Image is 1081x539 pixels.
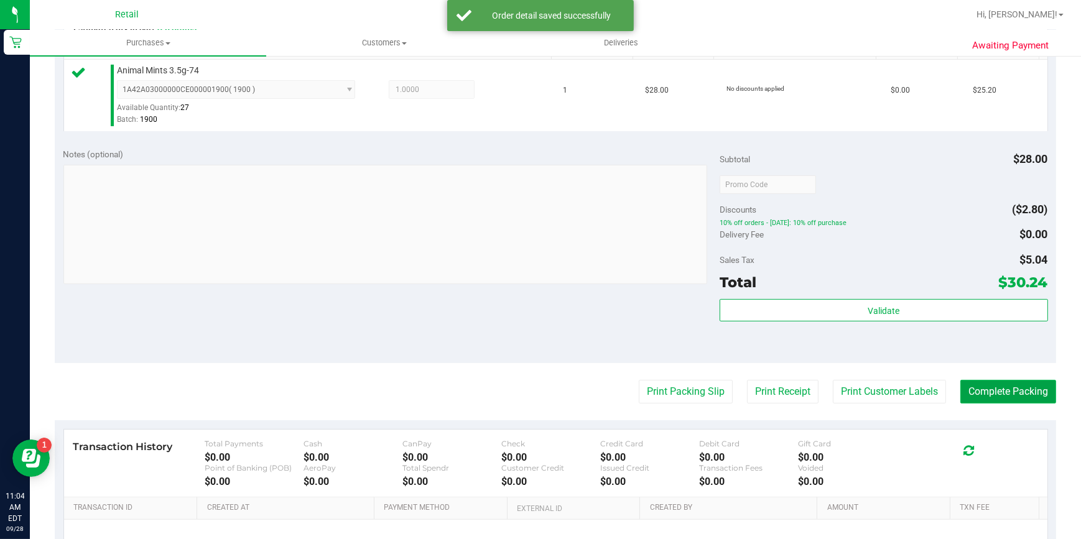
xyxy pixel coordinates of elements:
th: External ID [507,497,640,520]
iframe: Resource center [12,440,50,477]
button: Complete Packing [960,380,1056,403]
span: Subtotal [720,154,750,164]
div: Credit Card [600,439,699,448]
div: $0.00 [402,451,501,463]
span: Animal Mints 3.5g-74 [117,65,199,76]
span: ($2.80) [1013,203,1048,216]
div: $0.00 [600,451,699,463]
div: AeroPay [304,463,402,472]
span: Customers [267,37,502,48]
button: Print Packing Slip [639,380,733,403]
div: Point of Banking (POB) [205,463,304,472]
div: Check [501,439,600,448]
button: Print Customer Labels [833,380,946,403]
span: $0.00 [1020,228,1048,241]
input: Promo Code [720,175,816,194]
inline-svg: Retail [9,36,22,48]
div: $0.00 [304,476,402,487]
div: $0.00 [600,476,699,487]
div: Total Spendr [402,463,501,472]
a: Transaction ID [73,503,192,513]
div: $0.00 [798,476,897,487]
div: $0.00 [402,476,501,487]
span: Validate [868,306,899,316]
p: 09/28 [6,524,24,533]
span: Purchases [30,37,266,48]
span: Notes (optional) [63,149,124,159]
button: Validate [720,299,1048,321]
div: Transaction Fees [699,463,798,472]
div: CanPay [402,439,501,448]
span: Total [720,274,756,291]
span: 1 [563,85,567,96]
a: Txn Fee [960,503,1034,513]
div: $0.00 [501,451,600,463]
button: Print Receipt [747,380,819,403]
span: 27 [180,103,189,112]
span: Batch: [117,115,138,124]
div: $0.00 [798,451,897,463]
div: Total Payments [205,439,304,448]
div: $0.00 [501,476,600,487]
span: $30.24 [999,274,1048,291]
a: Amount [827,503,945,513]
a: Customers [266,30,503,56]
span: Delivery Fee [720,229,764,239]
span: $28.00 [1014,152,1048,165]
span: Sales Tax [720,255,754,265]
span: Hi, [PERSON_NAME]! [977,9,1057,19]
div: Customer Credit [501,463,600,472]
div: $0.00 [699,476,798,487]
div: Cash [304,439,402,448]
a: Created By [650,503,812,513]
div: Voided [798,463,897,472]
span: 10% off orders - [DATE]: 10% off purchase [720,219,1048,228]
div: $0.00 [205,451,304,463]
span: Deliveries [587,37,655,48]
div: Gift Card [798,439,897,448]
span: $5.04 [1020,253,1048,266]
span: Retail [115,9,139,20]
a: Purchases [30,30,266,56]
p: 11:04 AM EDT [6,491,24,524]
a: Payment Method [384,503,503,513]
div: Debit Card [699,439,798,448]
div: Issued Credit [600,463,699,472]
span: $0.00 [891,85,910,96]
span: $25.20 [973,85,996,96]
a: Created At [207,503,369,513]
div: $0.00 [205,476,304,487]
span: Awaiting Payment [972,39,1049,53]
span: $28.00 [645,85,669,96]
iframe: Resource center unread badge [37,438,52,453]
div: $0.00 [699,451,798,463]
span: No discounts applied [727,85,785,92]
a: Deliveries [503,30,740,56]
span: 1900 [140,115,157,124]
div: $0.00 [304,451,402,463]
div: Order detail saved successfully [478,9,624,22]
span: Discounts [720,198,756,221]
div: Available Quantity: [117,99,367,123]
